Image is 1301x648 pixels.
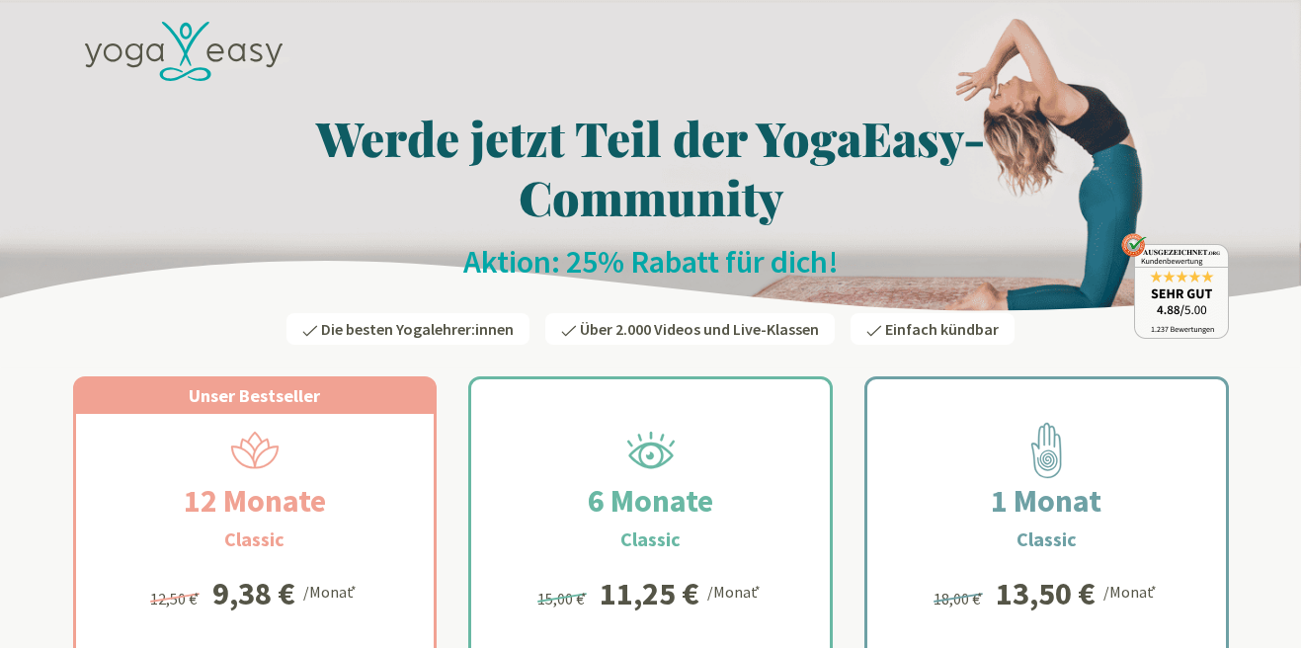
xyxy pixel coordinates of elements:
[321,319,514,339] span: Die besten Yogalehrer:innen
[996,578,1096,609] div: 13,50 €
[1016,525,1077,554] h3: Classic
[707,578,764,604] div: /Monat
[189,384,320,407] span: Unser Bestseller
[934,589,986,608] span: 18,00 €
[600,578,699,609] div: 11,25 €
[212,578,295,609] div: 9,38 €
[224,525,285,554] h3: Classic
[136,477,373,525] h2: 12 Monate
[150,589,203,608] span: 12,50 €
[303,578,360,604] div: /Monat
[943,477,1149,525] h2: 1 Monat
[580,319,819,339] span: Über 2.000 Videos und Live-Klassen
[73,242,1229,282] h2: Aktion: 25% Rabatt für dich!
[620,525,681,554] h3: Classic
[1103,578,1160,604] div: /Monat
[885,319,999,339] span: Einfach kündbar
[540,477,761,525] h2: 6 Monate
[537,589,590,608] span: 15,00 €
[1121,233,1229,339] img: ausgezeichnet_badge.png
[73,108,1229,226] h1: Werde jetzt Teil der YogaEasy-Community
